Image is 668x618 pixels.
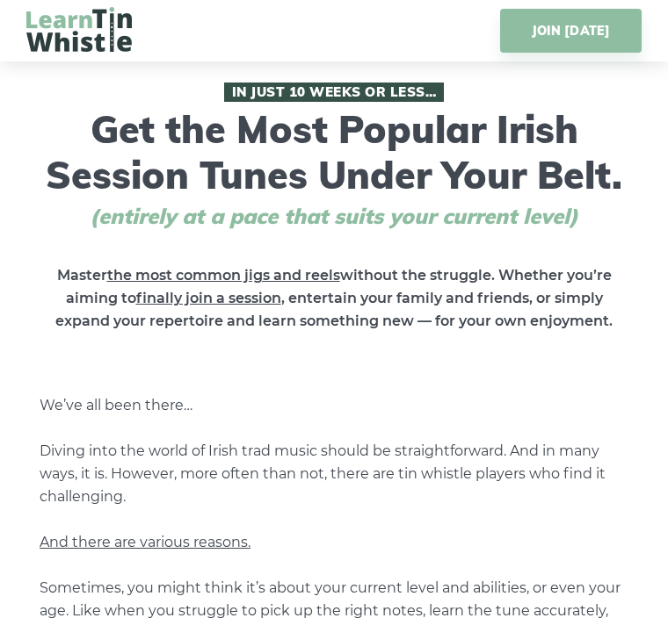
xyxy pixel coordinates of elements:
img: LearnTinWhistle.com [26,7,132,52]
span: (entirely at a pace that suits your current level) [57,204,611,229]
a: JOIN [DATE] [500,9,642,53]
span: finally join a session [136,290,281,306]
span: And there are various reasons. [40,534,250,550]
span: the most common jigs and reels [107,267,340,284]
h1: Get the Most Popular Irish Session Tunes Under Your Belt. [26,83,642,229]
strong: Master without the struggle. Whether you’re aiming to , entertain your family and friends, or sim... [55,267,613,329]
span: In Just 10 Weeks or Less… [224,83,444,102]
